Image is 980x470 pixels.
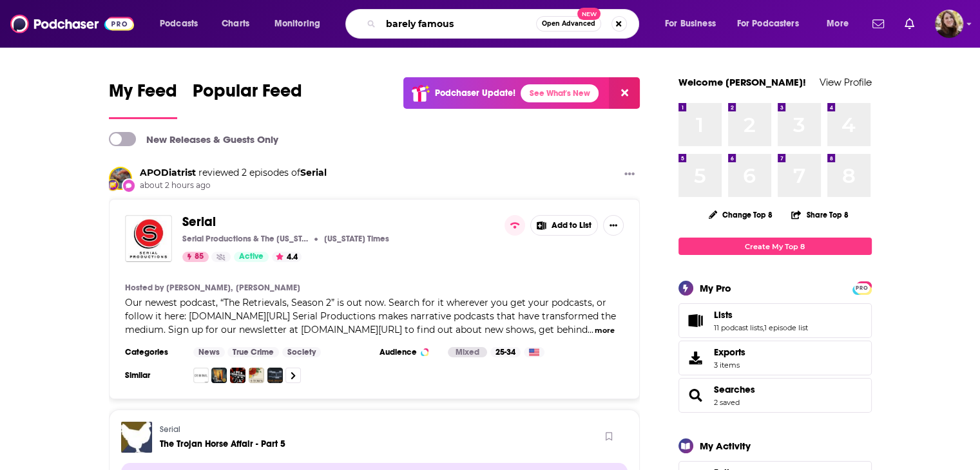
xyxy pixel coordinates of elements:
p: Podchaser Update! [435,88,515,99]
p: Serial Productions & The [US_STATE] Times [182,234,311,244]
span: For Podcasters [737,15,799,33]
button: 4.4 [272,252,302,262]
div: My Pro [700,282,731,294]
div: Search podcasts, credits, & more... [358,9,651,39]
a: New Releases & Guests Only [109,132,278,146]
button: open menu [265,14,337,34]
button: Open AdvancedNew [536,16,601,32]
a: Show notifications dropdown [867,13,889,35]
span: Lists [678,303,872,338]
img: Crimetown [230,368,245,383]
span: Active [239,250,264,263]
a: Society [282,347,321,357]
a: Serial [300,167,327,178]
button: open menu [151,14,215,34]
img: User Badge Icon [106,178,119,191]
img: Podchaser - Follow, Share and Rate Podcasts [10,12,134,36]
a: 85 [182,252,209,262]
a: Charts [213,14,257,34]
h3: of [140,167,327,179]
img: Bear Brook [267,368,283,383]
span: about 2 hours ago [140,180,327,191]
a: [PERSON_NAME], [166,283,233,293]
img: In The Dark [211,368,227,383]
a: Searches [714,384,755,395]
span: New [577,8,600,20]
a: Create My Top 8 [678,238,872,255]
span: Exports [683,349,709,367]
span: Exports [714,346,745,358]
span: ... [588,324,593,335]
a: See What's New [521,84,599,102]
a: Show notifications dropdown [899,13,919,35]
a: [PERSON_NAME] [236,283,300,293]
h3: Categories [125,347,183,357]
button: Add to List [530,215,599,236]
a: Popular Feed [193,80,302,119]
a: Exports [678,341,872,375]
a: Welcome [PERSON_NAME]! [678,76,806,88]
img: Serial [125,215,172,262]
a: 11 podcast lists [714,323,763,332]
button: open menu [656,14,732,34]
div: Mixed [448,347,487,357]
span: Serial [182,214,216,230]
a: New York Times[US_STATE] Times [321,234,389,244]
button: Share Top 8 [791,202,849,227]
button: Show More Button [603,215,624,236]
span: Charts [222,15,249,33]
span: Searches [678,378,872,413]
a: The Trojan Horse Affair - Part 5 [121,422,152,453]
button: open menu [818,14,865,34]
span: Monitoring [274,15,320,33]
a: News [193,347,225,357]
a: View Profile [820,76,872,88]
a: Lists [714,309,808,321]
span: Open Advanced [542,21,595,27]
h3: Audience [380,347,437,357]
a: 2 saved [714,398,740,407]
a: Serial [182,215,216,229]
span: Podcasts [160,15,198,33]
span: My Feed [109,80,177,109]
a: 1 episode list [764,323,808,332]
a: Searches [683,386,709,404]
span: For Business [665,15,716,33]
a: My Feed [109,80,177,119]
img: S-Town [249,368,264,383]
a: PRO [854,283,870,292]
a: True Crime [227,347,279,357]
div: 25-34 [490,347,521,357]
span: More [827,15,849,33]
h4: Hosted by [125,283,164,293]
div: My Activity [700,440,751,452]
span: PRO [854,283,870,293]
a: The Trojan Horse Affair - Part 5 [160,438,285,449]
input: Search podcasts, credits, & more... [381,14,536,34]
h3: Similar [125,370,183,381]
a: APODiatrist [140,167,196,178]
span: 3 items [714,361,745,370]
span: Lists [714,309,733,321]
div: New Review [122,178,136,193]
a: Serial [160,424,180,435]
span: Logged in as katiefuchs [935,10,963,38]
img: Criminal [193,368,209,383]
span: reviewed 2 episodes [198,167,289,178]
button: Show More Button [619,167,640,183]
button: Show profile menu [935,10,963,38]
img: User Profile [935,10,963,38]
a: Active [234,252,269,262]
span: 85 [195,250,204,263]
button: more [595,325,615,336]
img: APODiatrist [110,168,131,189]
